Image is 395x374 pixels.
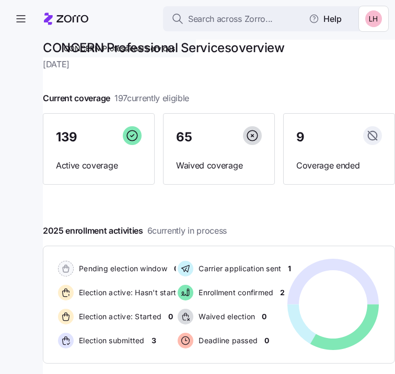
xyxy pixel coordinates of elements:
[76,287,185,298] span: Election active: Hasn't started
[195,311,255,322] span: Waived election
[195,263,281,274] span: Carrier application sent
[56,131,77,143] span: 139
[195,287,273,298] span: Enrollment confirmed
[365,10,382,27] img: 8ac9784bd0c5ae1e7e1202a2aac67deb
[262,311,266,322] span: 0
[76,263,167,274] span: Pending election window
[56,159,142,172] span: Active coverage
[43,92,189,105] span: Current coverage
[147,224,227,237] span: 6 currently in process
[76,311,161,322] span: Election active: Started
[176,159,262,172] span: Waived coverage
[152,335,156,346] span: 3
[43,58,395,71] span: [DATE]
[195,335,258,346] span: Deadline passed
[264,335,269,346] span: 0
[296,131,305,143] span: 9
[296,159,382,172] span: Coverage ended
[43,40,395,56] h1: CONCERN Professional Services overview
[43,224,227,237] span: 2025 enrollment activities
[114,92,189,105] span: 197 currently eligible
[188,13,273,26] span: Search across Zorro...
[309,13,342,25] span: Help
[163,6,372,31] button: Search across Zorro...
[300,8,350,29] button: Help
[76,335,145,346] span: Election submitted
[176,131,192,143] span: 65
